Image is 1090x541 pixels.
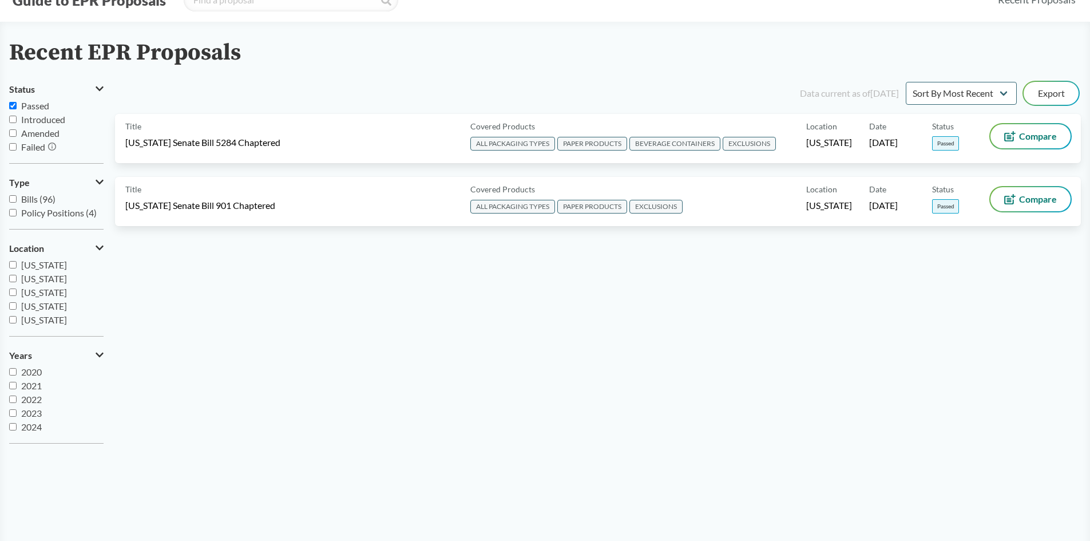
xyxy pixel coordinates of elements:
[869,120,886,132] span: Date
[125,199,275,212] span: [US_STATE] Senate Bill 901 Chaptered
[9,84,35,94] span: Status
[125,183,141,195] span: Title
[9,177,30,188] span: Type
[557,137,627,151] span: PAPER PRODUCTS
[932,199,959,214] span: Passed
[21,141,45,152] span: Failed
[9,195,17,203] input: Bills (96)
[9,116,17,123] input: Introduced
[800,86,899,100] div: Data current as of [DATE]
[125,120,141,132] span: Title
[629,137,720,151] span: BEVERAGE CONTAINERS
[9,275,17,282] input: [US_STATE]
[990,187,1071,211] button: Compare
[9,239,104,258] button: Location
[806,183,837,195] span: Location
[470,200,555,214] span: ALL PACKAGING TYPES
[723,137,776,151] span: EXCLUSIONS
[932,183,954,195] span: Status
[9,382,17,389] input: 2021
[9,173,104,192] button: Type
[21,194,56,204] span: Bills (96)
[1019,195,1057,204] span: Compare
[21,100,49,111] span: Passed
[990,124,1071,148] button: Compare
[932,120,954,132] span: Status
[9,346,104,365] button: Years
[9,289,17,296] input: [US_STATE]
[21,380,42,391] span: 2021
[9,209,17,216] input: Policy Positions (4)
[21,394,42,405] span: 2022
[1019,132,1057,141] span: Compare
[869,183,886,195] span: Date
[470,183,535,195] span: Covered Products
[21,114,65,125] span: Introduced
[869,199,898,212] span: [DATE]
[9,143,17,151] input: Failed
[9,368,17,376] input: 2020
[557,200,627,214] span: PAPER PRODUCTS
[869,136,898,149] span: [DATE]
[806,136,852,149] span: [US_STATE]
[629,200,683,214] span: EXCLUSIONS
[9,350,32,361] span: Years
[21,301,67,311] span: [US_STATE]
[21,128,60,139] span: Amended
[125,136,280,149] span: [US_STATE] Senate Bill 5284 Chaptered
[21,421,42,432] span: 2024
[932,136,959,151] span: Passed
[1024,82,1079,105] button: Export
[9,40,241,66] h2: Recent EPR Proposals
[9,129,17,137] input: Amended
[9,423,17,431] input: 2024
[21,259,67,270] span: [US_STATE]
[21,314,67,325] span: [US_STATE]
[9,102,17,109] input: Passed
[470,120,535,132] span: Covered Products
[9,261,17,268] input: [US_STATE]
[9,396,17,403] input: 2022
[21,207,97,218] span: Policy Positions (4)
[470,137,555,151] span: ALL PACKAGING TYPES
[9,80,104,99] button: Status
[9,243,44,254] span: Location
[9,316,17,323] input: [US_STATE]
[9,409,17,417] input: 2023
[21,287,67,298] span: [US_STATE]
[806,120,837,132] span: Location
[21,273,67,284] span: [US_STATE]
[806,199,852,212] span: [US_STATE]
[9,302,17,310] input: [US_STATE]
[21,366,42,377] span: 2020
[21,408,42,418] span: 2023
